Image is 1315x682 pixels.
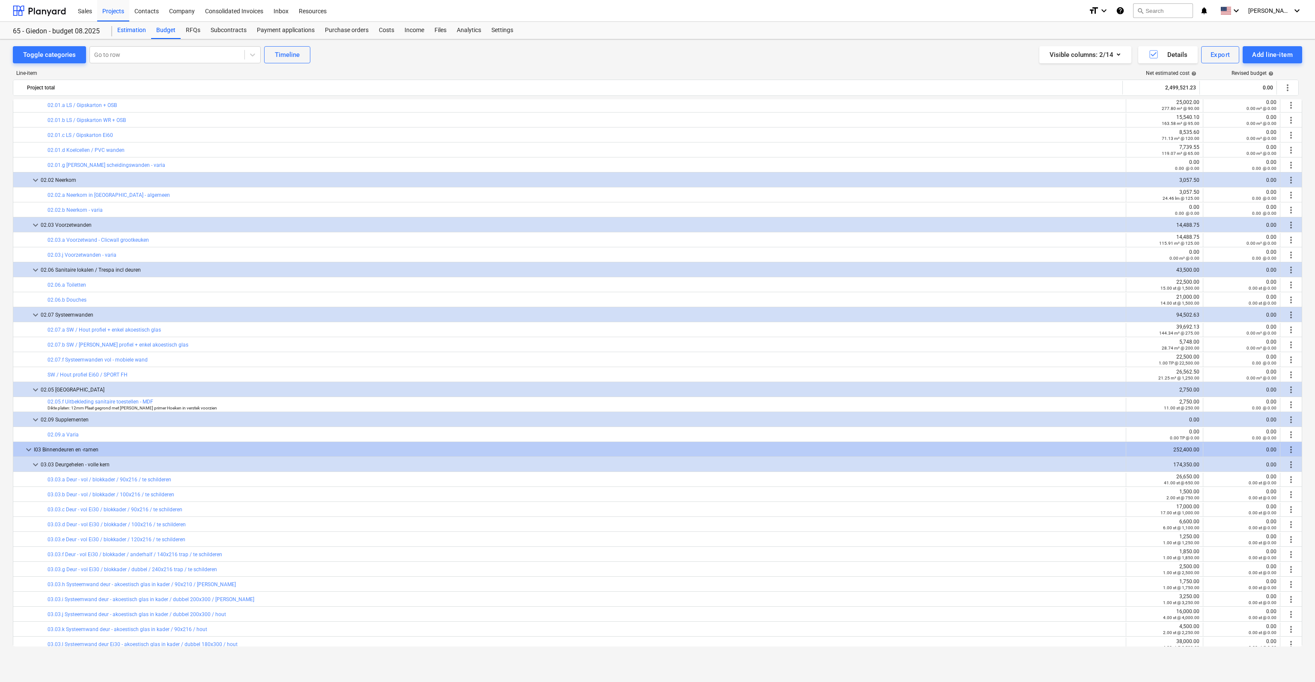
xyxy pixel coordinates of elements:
span: keyboard_arrow_down [30,415,41,425]
div: 0.00 [1207,504,1276,516]
small: 0.00 st @ 0.00 [1249,630,1276,635]
small: 0.00 m² @ 0.00 [1247,151,1276,156]
small: 0.00 st @ 0.00 [1249,286,1276,291]
small: 144.34 m² @ 275.00 [1159,331,1199,335]
small: 0.00 m² @ 0.00 [1247,106,1276,111]
small: 1.00 st @ 1,750.00 [1163,585,1199,590]
div: Budget [151,22,181,39]
small: 163.58 m² @ 95.00 [1162,121,1199,126]
span: More actions [1286,115,1296,125]
small: 6.00 st @ 1,100.00 [1163,525,1199,530]
span: More actions [1286,549,1296,560]
a: Purchase orders [320,22,374,39]
a: 03.03.k Systeemwand deur - akoestisch glas in kader / 90x216 / hout [48,626,207,632]
a: Income [399,22,429,39]
div: Project total [27,81,1119,95]
div: 0.00 [1207,354,1276,366]
div: 2,750.00 [1130,387,1199,393]
a: 02.01.a LS / Gipskarton + OSB [48,102,117,108]
div: 39,692.13 [1130,324,1199,336]
span: search [1137,7,1144,14]
small: 0.00 m² @ 0.00 [1247,121,1276,126]
div: 6,600.00 [1130,519,1199,531]
small: 0.00 m² @ 0.00 [1169,256,1199,261]
span: More actions [1286,594,1296,605]
div: 02.07 Systeemwanden [41,308,1122,322]
small: 21.25 m² @ 1,250.00 [1158,376,1199,380]
a: 02.01.b LS / Gipskarton WR + OSB [48,117,126,123]
a: 02.01.d Koelcellen / PVC wanden [48,147,125,153]
a: 03.03.g Deur - vol Ei30 / blokkader / dubbel / 240x216 trap / te schilderen [48,566,217,572]
small: 0.00 @ 0.00 [1252,256,1276,261]
small: 0.00 @ 0.00 [1175,166,1199,171]
small: 2.00 st @ 750.00 [1166,495,1199,500]
span: keyboard_arrow_down [30,310,41,320]
div: Add line-item [1252,49,1293,60]
small: 0.00 TP @ 0.00 [1170,436,1199,440]
div: 0.00 [1207,417,1276,423]
a: Estimation [112,22,151,39]
small: 0.00 st @ 0.00 [1249,510,1276,515]
a: 02.07.f Systeemwanden vol - mobiele wand [48,357,148,363]
div: Files [429,22,452,39]
i: format_size [1089,6,1099,16]
span: More actions [1286,340,1296,350]
small: Dikte platen: 12mm Plaat gegrond met witte primer Hoeken in verstek voorzien [48,406,217,410]
div: 25,002.00 [1130,99,1199,111]
div: 0.00 [1207,267,1276,273]
div: Subcontracts [205,22,252,39]
div: 0.00 [1207,144,1276,156]
a: 02.02.a Neerkom in [GEOGRAPHIC_DATA] - algemeen [48,192,170,198]
a: 03.03.l Systeemwand deur Ei30 - akoestisch glas in kader / dubbel 180x300 / hout [48,641,238,647]
div: 0.00 [1207,114,1276,126]
div: 0.00 [1207,99,1276,111]
small: 0.00 st @ 0.00 [1249,570,1276,575]
div: 4,500.00 [1130,623,1199,635]
div: Line-item [13,70,1123,76]
div: 26,562.50 [1130,369,1199,381]
span: More actions [1286,355,1296,365]
a: 03.03.d Deur - vol Ei30 / blokkader / 100x216 / te schilderen [48,522,186,528]
span: More actions [1282,83,1293,93]
div: 03.03 Deurgehelen - volle kern [41,458,1122,471]
div: 0.00 [1207,294,1276,306]
span: keyboard_arrow_down [30,460,41,470]
span: More actions [1286,160,1296,170]
a: 03.03.i Systeemwand deur - akoestisch glas in kader / dubbel 200x300 / [PERSON_NAME] [48,596,254,602]
div: 1,250.00 [1130,534,1199,546]
div: 15,540.10 [1130,114,1199,126]
a: 02.02.b Neerkom - varia [48,207,103,213]
span: More actions [1286,579,1296,590]
div: 7,739.55 [1130,144,1199,156]
small: 1.00 st @ 1,850.00 [1163,555,1199,560]
div: Timeline [275,49,300,60]
div: Settings [486,22,518,39]
button: Timeline [264,46,310,63]
small: 0.00 st @ 0.00 [1249,615,1276,620]
span: More actions [1286,474,1296,485]
a: 02.05.f Uitbekleding sanitaire toestellen - MDF [48,399,153,405]
span: More actions [1286,100,1296,110]
div: 43,500.00 [1130,267,1199,273]
span: More actions [1286,639,1296,649]
a: Analytics [452,22,486,39]
button: Add line-item [1243,46,1302,63]
div: 02.02 Neerkom [41,173,1122,187]
div: 0.00 [1207,474,1276,486]
small: 0.00 m² @ 0.00 [1247,346,1276,350]
span: help [1267,71,1273,76]
span: More actions [1286,175,1296,185]
span: keyboard_arrow_down [30,220,41,230]
i: notifications [1200,6,1208,16]
span: More actions [1286,370,1296,380]
div: 0.00 [1207,339,1276,351]
span: More actions [1286,519,1296,530]
div: 8,535.60 [1130,129,1199,141]
button: Toggle categories [13,46,86,63]
div: I03 Binnendeuren en -ramen [34,443,1122,457]
span: More actions [1286,385,1296,395]
small: 0.00 st @ 0.00 [1249,585,1276,590]
small: 4.00 st @ 9,500.00 [1163,645,1199,650]
div: 0.00 [1207,429,1276,441]
a: 03.03.b Deur - vol / blokkader / 100x216 / te schilderen [48,492,174,498]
